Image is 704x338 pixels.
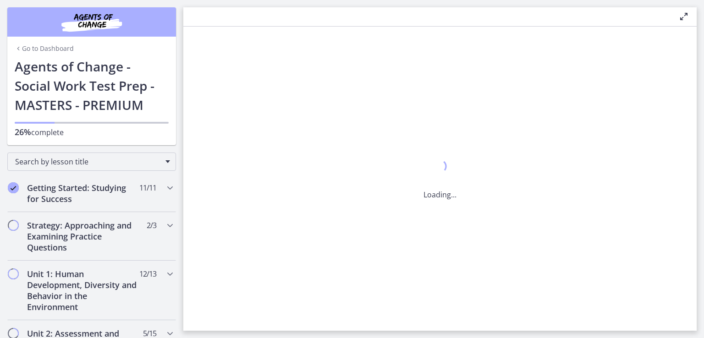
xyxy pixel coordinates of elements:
div: Search by lesson title [7,153,176,171]
h2: Unit 1: Human Development, Diversity and Behavior in the Environment [27,268,139,312]
h1: Agents of Change - Social Work Test Prep - MASTERS - PREMIUM [15,57,169,114]
h2: Getting Started: Studying for Success [27,182,139,204]
span: Search by lesson title [15,157,161,167]
i: Completed [8,182,19,193]
span: 26% [15,126,31,137]
img: Agents of Change [37,11,147,33]
span: 2 / 3 [147,220,156,231]
p: complete [15,126,169,138]
div: 1 [423,157,456,178]
span: 11 / 11 [139,182,156,193]
p: Loading... [423,189,456,200]
h2: Strategy: Approaching and Examining Practice Questions [27,220,139,253]
span: 12 / 13 [139,268,156,279]
a: Go to Dashboard [15,44,74,53]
